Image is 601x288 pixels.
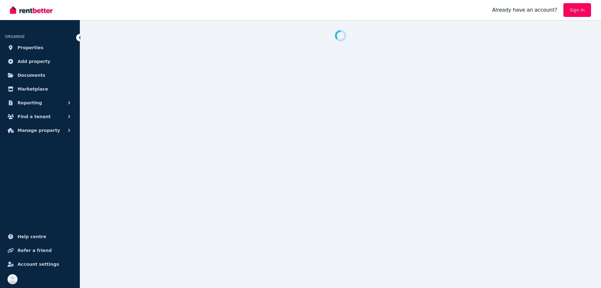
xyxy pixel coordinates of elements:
a: Refer a friend [5,244,75,257]
span: Add property [18,58,50,65]
button: Find a tenant [5,110,75,123]
a: Properties [5,41,75,54]
button: Reporting [5,97,75,109]
span: Already have an account? [492,6,557,14]
span: Manage property [18,127,60,134]
span: Account settings [18,260,59,268]
span: ORGANISE [5,34,25,39]
a: Sign In [563,3,591,17]
span: Marketplace [18,85,48,93]
span: Documents [18,71,45,79]
button: Manage property [5,124,75,137]
a: Account settings [5,258,75,270]
img: RentBetter [10,5,53,15]
a: Help centre [5,230,75,243]
span: Properties [18,44,44,51]
span: Reporting [18,99,42,107]
a: Documents [5,69,75,81]
span: Help centre [18,233,46,240]
span: Refer a friend [18,247,52,254]
a: Marketplace [5,83,75,95]
span: Find a tenant [18,113,51,120]
a: Add property [5,55,75,68]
